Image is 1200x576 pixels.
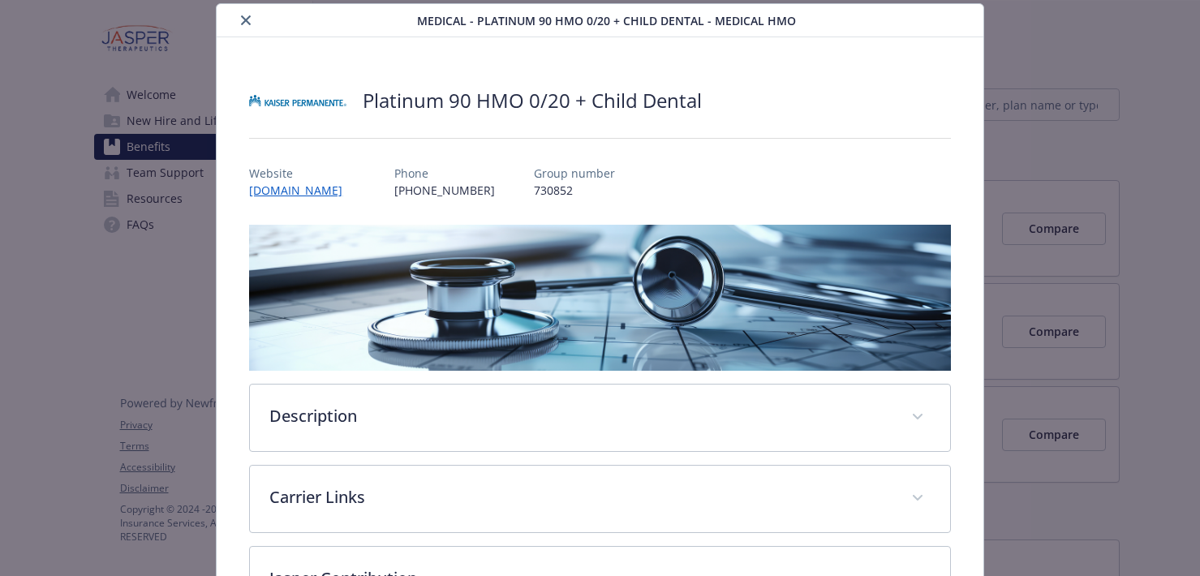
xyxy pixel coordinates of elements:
[249,225,951,371] img: banner
[417,12,796,29] span: Medical - Platinum 90 HMO 0/20 + Child Dental - Medical HMO
[394,182,495,199] p: [PHONE_NUMBER]
[534,165,615,182] p: Group number
[269,485,892,509] p: Carrier Links
[534,182,615,199] p: 730852
[363,87,702,114] h2: Platinum 90 HMO 0/20 + Child Dental
[269,404,892,428] p: Description
[250,466,950,532] div: Carrier Links
[249,165,355,182] p: Website
[249,76,346,125] img: Kaiser Permanente Insurance Company
[249,183,355,198] a: [DOMAIN_NAME]
[250,385,950,451] div: Description
[394,165,495,182] p: Phone
[236,11,256,30] button: close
